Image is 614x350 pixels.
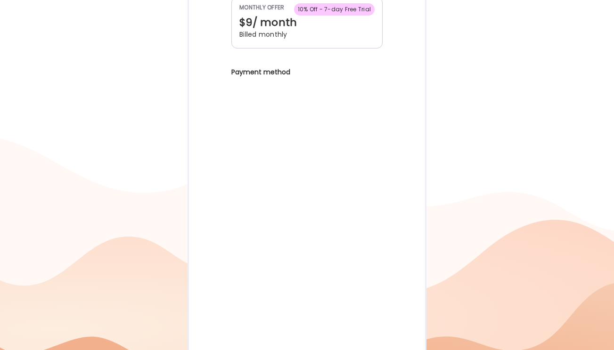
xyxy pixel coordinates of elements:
div: 10% Off - 7-day Free Trial [294,3,375,16]
span: / month [253,15,297,30]
div: monthly offer [239,3,375,16]
h3: Payment method [231,67,383,77]
div: Billed monthly [239,30,375,40]
div: $9 [239,16,375,30]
